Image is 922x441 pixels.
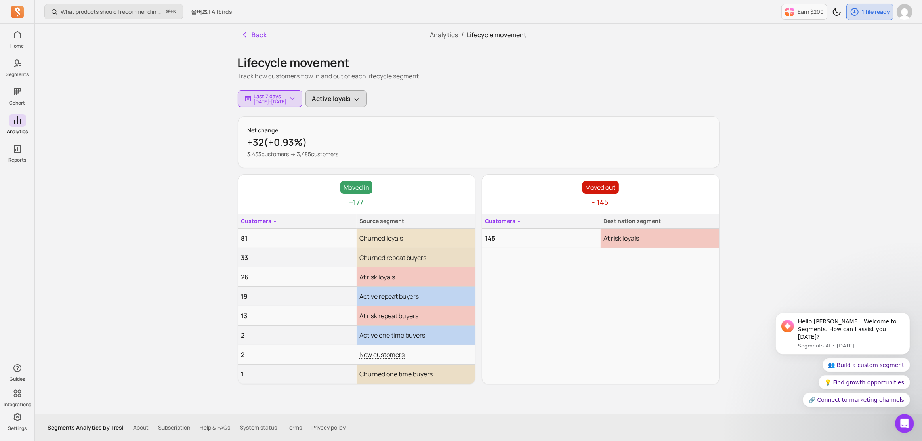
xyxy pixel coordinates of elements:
span: New customers [360,350,405,359]
td: 2 [238,345,357,365]
p: Last 7 days [254,93,287,99]
button: Guides [9,360,26,384]
button: Toggle dark mode [829,4,845,20]
button: Back [238,27,270,43]
h1: Lifecycle movement [238,55,720,70]
td: 81 [238,229,357,248]
p: What products should I recommend in my email campaigns? [61,8,163,16]
td: 1 [238,365,357,384]
td: At risk loyals [357,267,475,287]
th: Customers [482,214,601,229]
td: At risk loyals [601,229,719,248]
span: + [166,8,176,16]
a: System status [240,424,277,431]
td: 26 [238,267,357,287]
p: - 145 [592,197,609,208]
button: Last 7 days[DATE]-[DATE] [238,90,302,107]
p: Moved out [582,181,619,194]
td: 13 [238,306,357,326]
td: 19 [238,287,357,306]
a: Help & FAQs [200,424,230,431]
td: 145 [482,229,601,248]
p: Home [11,43,24,49]
button: 1 file ready [846,4,893,20]
a: Privacy policy [311,424,346,431]
a: About [133,424,149,431]
span: Lifecycle movement [467,31,527,39]
p: Reports [8,157,26,163]
p: Net change [248,126,710,134]
p: Segments Analytics by Tresl [48,424,124,431]
p: 1 file ready [862,8,890,16]
p: Analytics [7,128,28,135]
iframe: Intercom live chat [895,414,914,433]
a: Terms [286,424,302,431]
button: 올버즈 | Allbirds [186,5,237,19]
iframe: Intercom notifications message [764,260,922,420]
td: Churned loyals [357,229,475,248]
span: / [458,31,467,39]
p: +177 [349,197,364,208]
p: Moved in [340,181,372,194]
p: Integrations [4,401,31,408]
th: Source segment [357,214,475,229]
td: At risk repeat buyers [357,306,475,326]
p: Segments [6,71,29,78]
button: What products should I recommend in my email campaigns?⌘+K [44,4,183,19]
td: Active one time buyers [357,326,475,345]
a: Subscription [158,424,190,431]
img: avatar [897,4,912,20]
button: Earn $200 [781,4,827,20]
a: Analytics [430,31,458,39]
p: [DATE] - [DATE] [254,99,287,104]
td: Churned repeat buyers [357,248,475,267]
p: Guides [10,376,25,382]
p: Track how customers flow in and out of each lifecycle segment. [238,71,720,81]
td: 33 [238,248,357,267]
td: Active repeat buyers [357,287,475,306]
kbd: ⌘ [166,7,170,17]
p: 3,453 customers → 3,485 customers [248,150,710,158]
th: Destination segment [601,214,719,229]
span: 올버즈 | Allbirds [191,8,232,16]
td: Churned one time buyers [357,365,475,384]
p: +32 ( +0.93% ) [248,136,710,149]
td: 2 [238,326,357,345]
kbd: K [173,9,176,15]
p: Earn $200 [798,8,824,16]
p: Settings [8,425,27,431]
p: Cohort [10,100,25,106]
th: Customers [238,214,357,229]
button: Active loyals [305,90,367,107]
